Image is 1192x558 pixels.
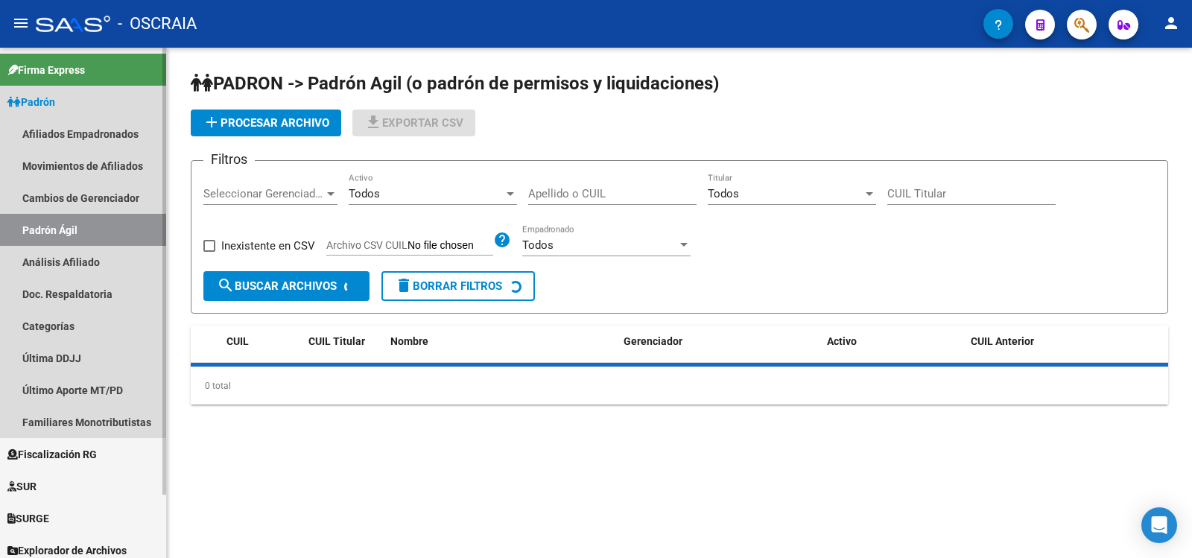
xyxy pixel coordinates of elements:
[1141,507,1177,543] div: Open Intercom Messenger
[618,326,821,358] datatable-header-cell: Gerenciador
[381,271,535,301] button: Borrar Filtros
[708,187,739,200] span: Todos
[221,237,315,255] span: Inexistente en CSV
[493,231,511,249] mat-icon: help
[302,326,384,358] datatable-header-cell: CUIL Titular
[217,276,235,294] mat-icon: search
[191,110,341,136] button: Procesar archivo
[326,239,408,251] span: Archivo CSV CUIL
[1162,14,1180,32] mat-icon: person
[352,110,475,136] button: Exportar CSV
[7,94,55,110] span: Padrón
[7,446,97,463] span: Fiscalización RG
[203,149,255,170] h3: Filtros
[7,510,49,527] span: SURGE
[522,238,554,252] span: Todos
[827,335,857,347] span: Activo
[364,113,382,131] mat-icon: file_download
[384,326,618,358] datatable-header-cell: Nombre
[624,335,682,347] span: Gerenciador
[118,7,197,40] span: - OSCRAIA
[395,279,502,293] span: Borrar Filtros
[971,335,1034,347] span: CUIL Anterior
[12,14,30,32] mat-icon: menu
[7,478,37,495] span: SUR
[221,326,302,358] datatable-header-cell: CUIL
[308,335,365,347] span: CUIL Titular
[395,276,413,294] mat-icon: delete
[203,113,221,131] mat-icon: add
[203,116,329,130] span: Procesar archivo
[965,326,1168,358] datatable-header-cell: CUIL Anterior
[203,187,324,200] span: Seleccionar Gerenciador
[408,239,493,253] input: Archivo CSV CUIL
[349,187,380,200] span: Todos
[191,73,719,94] span: PADRON -> Padrón Agil (o padrón de permisos y liquidaciones)
[226,335,249,347] span: CUIL
[390,335,428,347] span: Nombre
[7,62,85,78] span: Firma Express
[203,271,370,301] button: Buscar Archivos
[217,279,337,293] span: Buscar Archivos
[191,367,1168,405] div: 0 total
[364,116,463,130] span: Exportar CSV
[821,326,965,358] datatable-header-cell: Activo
